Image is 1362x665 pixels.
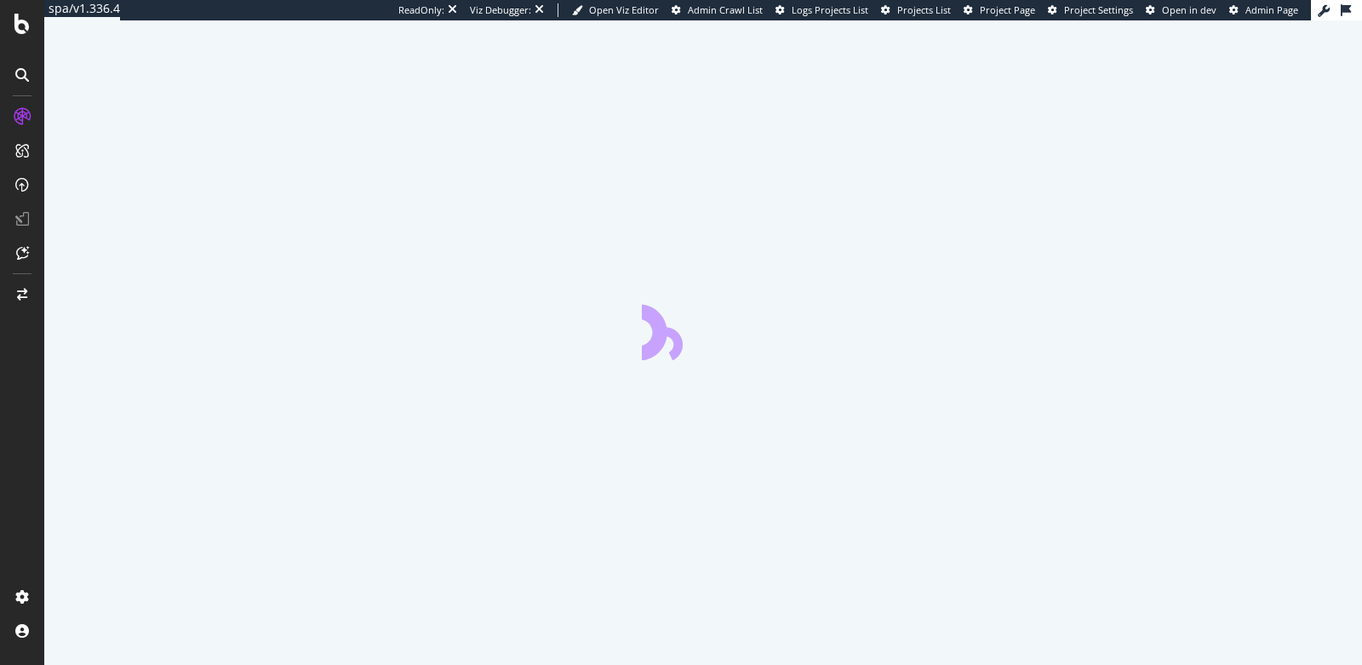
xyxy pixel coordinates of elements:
a: Open Viz Editor [572,3,659,17]
span: Logs Projects List [792,3,868,16]
span: Open in dev [1162,3,1216,16]
span: Admin Crawl List [688,3,763,16]
div: animation [642,299,764,360]
a: Admin Page [1229,3,1298,17]
span: Admin Page [1245,3,1298,16]
span: Project Settings [1064,3,1133,16]
span: Project Page [980,3,1035,16]
div: Viz Debugger: [470,3,531,17]
a: Open in dev [1146,3,1216,17]
a: Logs Projects List [775,3,868,17]
span: Open Viz Editor [589,3,659,16]
span: Projects List [897,3,951,16]
div: ReadOnly: [398,3,444,17]
a: Project Settings [1048,3,1133,17]
a: Project Page [964,3,1035,17]
a: Admin Crawl List [672,3,763,17]
a: Projects List [881,3,951,17]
